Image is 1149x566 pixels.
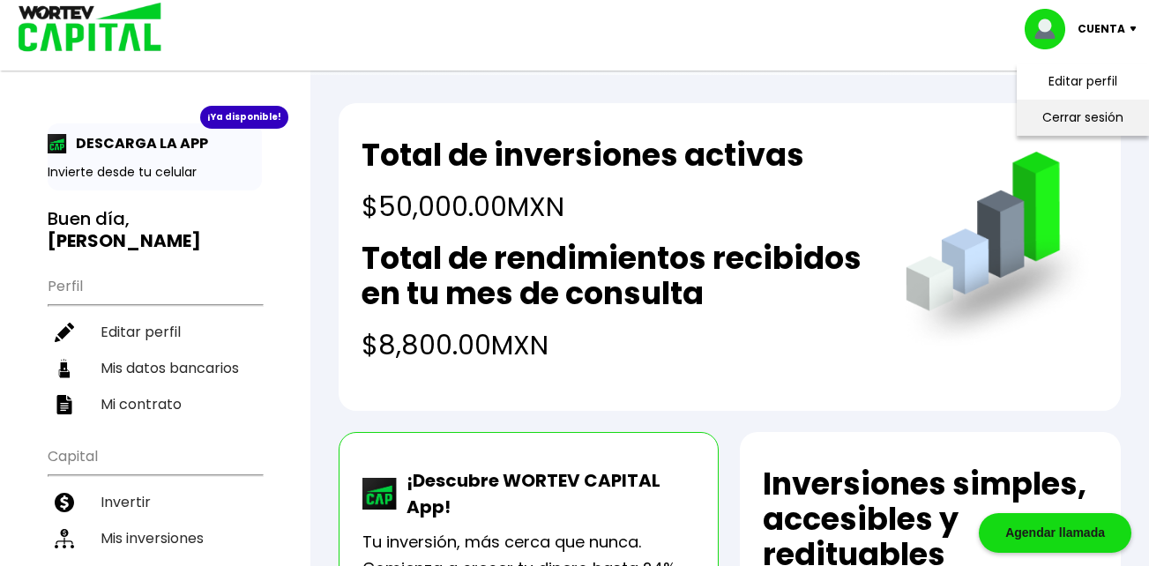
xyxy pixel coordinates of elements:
[48,484,262,520] a: Invertir
[1025,9,1078,49] img: profile-image
[55,323,74,342] img: editar-icon.952d3147.svg
[48,520,262,556] a: Mis inversiones
[55,493,74,512] img: invertir-icon.b3b967d7.svg
[362,478,398,510] img: wortev-capital-app-icon
[48,163,262,182] p: Invierte desde tu celular
[48,386,262,422] a: Mi contrato
[48,208,262,252] h3: Buen día,
[979,513,1131,553] div: Agendar llamada
[362,187,804,227] h4: $50,000.00 MXN
[55,529,74,548] img: inversiones-icon.6695dc30.svg
[67,132,208,154] p: DESCARGA LA APP
[398,467,696,520] p: ¡Descubre WORTEV CAPITAL App!
[898,152,1098,352] img: grafica.516fef24.png
[48,134,67,153] img: app-icon
[1078,16,1125,42] p: Cuenta
[1048,72,1117,91] a: Editar perfil
[200,106,288,129] div: ¡Ya disponible!
[48,314,262,350] a: Editar perfil
[48,228,201,253] b: [PERSON_NAME]
[362,241,870,311] h2: Total de rendimientos recibidos en tu mes de consulta
[55,395,74,414] img: contrato-icon.f2db500c.svg
[1125,26,1149,32] img: icon-down
[48,350,262,386] a: Mis datos bancarios
[48,266,262,422] ul: Perfil
[362,325,870,365] h4: $8,800.00 MXN
[55,359,74,378] img: datos-icon.10cf9172.svg
[362,138,804,173] h2: Total de inversiones activas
